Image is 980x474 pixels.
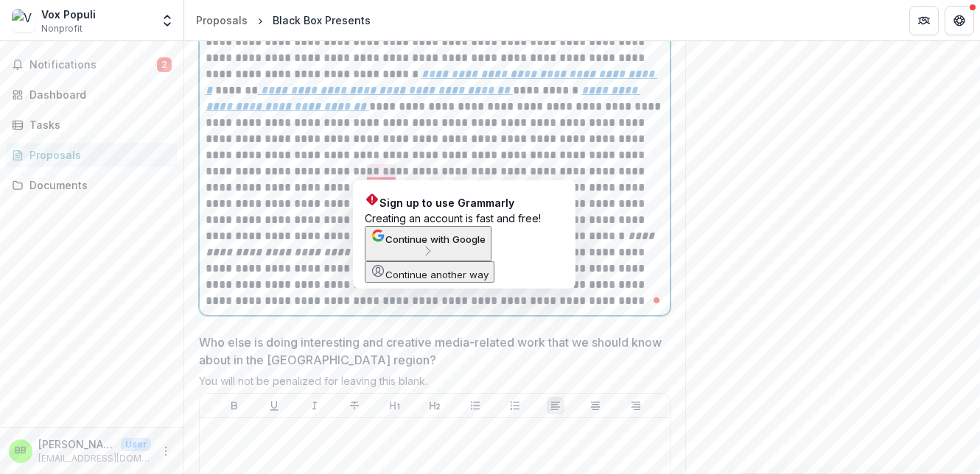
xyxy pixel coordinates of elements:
[426,397,444,414] button: Heading 2
[6,113,178,137] a: Tasks
[6,143,178,167] a: Proposals
[15,446,27,456] div: Blanche Brown
[199,333,662,369] p: Who else is doing interesting and creative media-related work that we should know about in the [G...
[506,397,524,414] button: Ordered List
[6,82,178,107] a: Dashboard
[273,13,371,28] div: Black Box Presents
[41,7,96,22] div: Vox Populi
[41,22,83,35] span: Nonprofit
[29,117,166,132] div: Tasks
[29,147,166,163] div: Proposals
[265,397,283,414] button: Underline
[206,1,664,309] div: To enrich screen reader interactions, please activate Accessibility in Grammarly extension settings
[29,59,157,71] span: Notifications
[29,177,166,193] div: Documents
[157,57,172,72] span: 2
[199,375,671,393] div: You will not be penalized for leaving this blank.
[587,397,604,414] button: Align Center
[945,6,974,35] button: Get Help
[157,442,175,460] button: More
[547,397,564,414] button: Align Left
[38,452,151,465] p: [EMAIL_ADDRESS][DOMAIN_NAME]
[386,397,404,414] button: Heading 1
[466,397,484,414] button: Bullet List
[627,397,645,414] button: Align Right
[190,10,377,31] nav: breadcrumb
[157,6,178,35] button: Open entity switcher
[225,397,243,414] button: Bold
[29,87,166,102] div: Dashboard
[196,13,248,28] div: Proposals
[6,173,178,197] a: Documents
[190,10,253,31] a: Proposals
[12,9,35,32] img: Vox Populi
[306,397,323,414] button: Italicize
[6,53,178,77] button: Notifications2
[121,438,151,451] p: User
[346,397,363,414] button: Strike
[909,6,939,35] button: Partners
[38,436,115,452] p: [PERSON_NAME]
